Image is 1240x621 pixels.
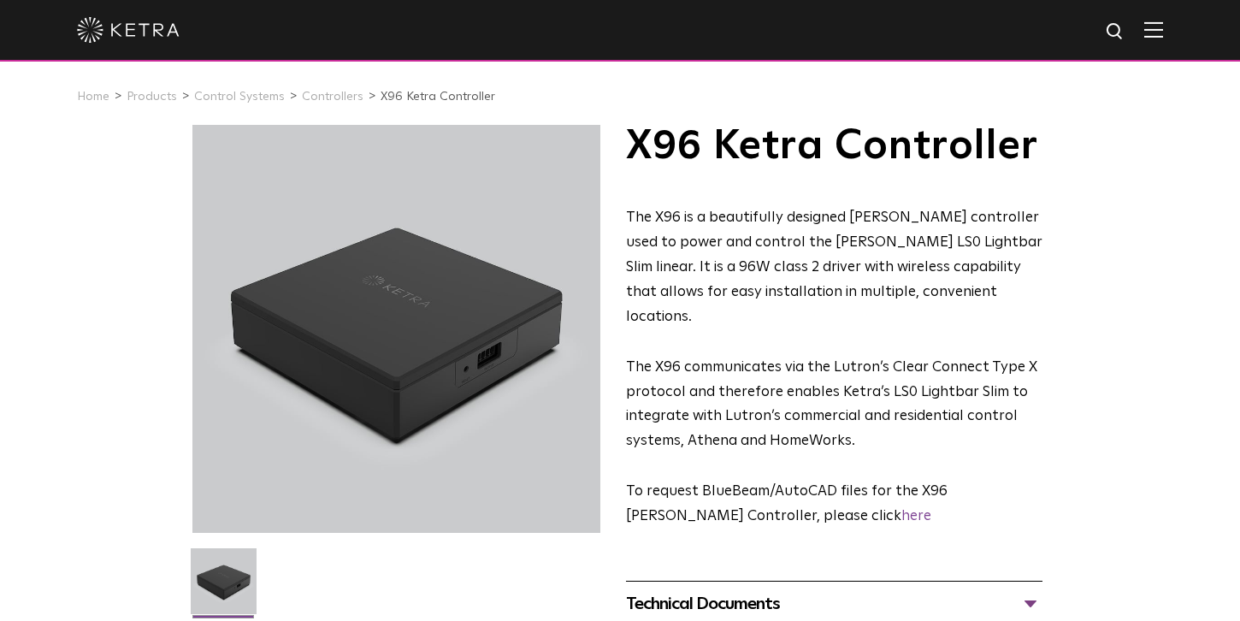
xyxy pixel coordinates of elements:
h1: X96 Ketra Controller [626,125,1042,168]
img: ketra-logo-2019-white [77,17,180,43]
span: The X96 is a beautifully designed [PERSON_NAME] controller used to power and control the [PERSON_... [626,210,1042,324]
span: The X96 communicates via the Lutron’s Clear Connect Type X protocol and therefore enables Ketra’s... [626,360,1037,449]
a: Controllers [302,91,363,103]
a: Products [127,91,177,103]
div: Technical Documents [626,590,1042,618]
a: Control Systems [194,91,285,103]
a: Home [77,91,109,103]
a: X96 Ketra Controller [381,91,495,103]
a: here [901,509,931,523]
span: ​To request BlueBeam/AutoCAD files for the X96 [PERSON_NAME] Controller, please click [626,484,948,523]
img: Hamburger%20Nav.svg [1144,21,1163,38]
img: search icon [1105,21,1126,43]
